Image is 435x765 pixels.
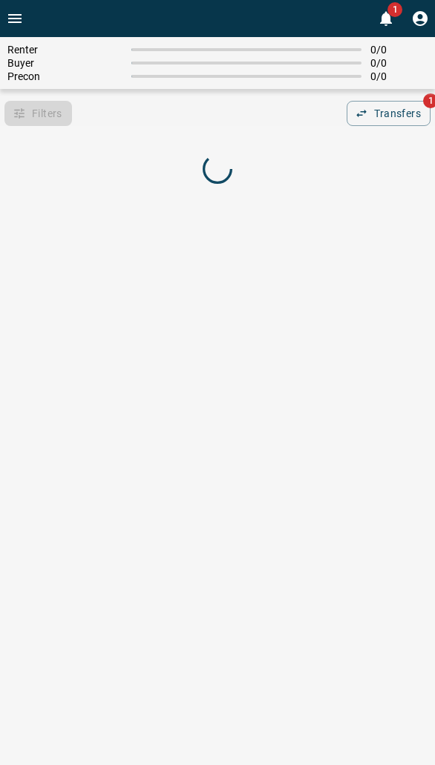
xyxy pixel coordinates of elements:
button: 1 [371,4,401,33]
button: Profile [405,4,435,33]
span: Buyer [7,57,122,69]
span: 1 [387,2,402,17]
span: 0 / 0 [370,44,428,56]
button: Transfers [347,101,431,126]
span: 0 / 0 [370,57,428,69]
span: 0 / 0 [370,70,428,82]
span: Precon [7,70,122,82]
span: Renter [7,44,122,56]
